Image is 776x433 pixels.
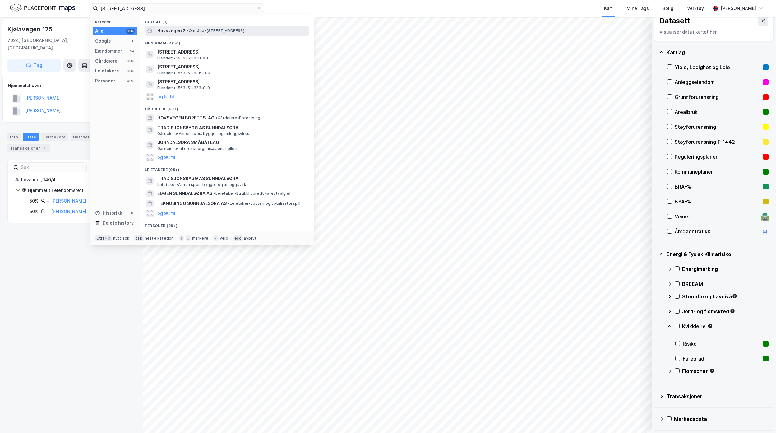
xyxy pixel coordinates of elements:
[95,20,137,24] div: Kategori
[113,236,130,241] div: nytt søk
[157,114,215,122] span: HOVSVEGEN BORETTSLAG
[157,78,307,86] span: [STREET_ADDRESS]
[682,323,769,330] div: Kvikkleire
[709,368,715,374] div: Tooltip anchor
[675,78,760,86] div: Anleggseiendom
[130,211,135,216] div: 0
[7,24,54,34] div: Kjølavegen 175
[682,308,769,315] div: Jord- og flomskred
[682,293,769,300] div: Stormflo og havnivå
[71,133,94,141] div: Datasett
[675,63,760,71] div: Yield, Ledighet og Leie
[7,144,50,152] div: Transaksjoner
[192,236,208,241] div: markere
[126,78,135,83] div: 99+
[228,201,230,206] span: •
[157,56,210,61] span: Eiendom • 1563-51-318-0-0
[130,39,135,44] div: 1
[140,218,314,230] div: Personer (99+)
[157,182,250,187] span: Leietaker • Annen spes. bygge- og anleggsvirks.
[98,4,256,13] input: Søk på adresse, matrikkel, gårdeiere, leietakere eller personer
[761,212,769,221] div: 🛣️
[220,236,228,241] div: velg
[157,124,307,132] span: TRADISJONSBYGG AS SUNNDALSØRA
[675,108,760,116] div: Arealbruk
[214,191,215,196] span: •
[140,15,314,26] div: Google (1)
[41,145,48,151] div: 1
[126,68,135,73] div: 99+
[7,59,61,72] button: Tag
[140,162,314,174] div: Leietakere (99+)
[745,403,776,433] div: Kontrollprogram for chat
[675,138,760,146] div: Støyforurensning T-1442
[157,86,210,91] span: Eiendom • 1563-51-323-0-0
[95,57,118,65] div: Gårdeiere
[675,93,760,101] div: Grunnforurensning
[687,5,704,12] div: Verktøy
[157,27,186,35] span: Hovsvegen 2
[730,308,735,314] div: Tooltip anchor
[7,37,104,52] div: 7624, [GEOGRAPHIC_DATA], [GEOGRAPHIC_DATA]
[721,5,756,12] div: [PERSON_NAME]
[95,37,111,45] div: Google
[30,208,39,215] div: 50%
[745,403,776,433] iframe: Chat Widget
[675,153,760,161] div: Reguleringsplaner
[8,82,135,89] div: Hjemmelshaver
[157,190,212,197] span: EDØEN SUNNDALSØRA AS
[674,415,769,423] div: Markedsdata
[187,28,244,33] span: Område • [STREET_ADDRESS]
[682,367,769,375] div: Flomsoner
[675,213,759,220] div: Veinett
[157,48,307,56] span: [STREET_ADDRESS]
[667,393,769,400] div: Transaksjoner
[604,5,613,12] div: Kart
[95,67,119,75] div: Leietakere
[683,340,760,347] div: Risiko
[675,123,760,131] div: Støyforurensning
[682,265,769,273] div: Energimerking
[145,236,174,241] div: neste kategori
[140,36,314,47] div: Eiendommer (54)
[126,29,135,34] div: 99+
[707,323,713,329] div: Tooltip anchor
[95,235,112,241] div: Ctrl + k
[95,77,115,85] div: Personer
[675,198,760,205] div: BYA–%
[667,250,769,258] div: Energi & Fysisk Klimarisiko
[95,209,122,217] div: Historikk
[682,280,769,288] div: BREEAM
[157,146,238,151] span: Gårdeiere • Interesseorganisasjoner ellers
[233,235,243,241] div: esc
[10,3,75,14] img: logo.f888ab2527a4732fd821a326f86c7f29.svg
[732,293,737,299] div: Tooltip anchor
[626,5,649,12] div: Mine Tags
[47,197,49,205] div: -
[95,27,104,35] div: Alle
[28,187,128,194] div: Hjemmel til eiendomsrett
[47,208,49,215] div: -
[126,58,135,63] div: 99+
[667,49,769,56] div: Kartlag
[134,235,144,241] div: tab
[95,47,122,55] div: Eiendommer
[51,209,86,214] a: [PERSON_NAME]
[157,210,175,217] button: og 96 til
[103,219,134,227] div: Delete history
[157,93,174,100] button: og 51 til
[130,49,135,54] div: 54
[157,200,227,207] span: TEKNOBINGO SUNNDALSØRA AS
[157,63,307,71] span: [STREET_ADDRESS]
[157,154,175,161] button: og 96 til
[23,133,39,141] div: Eiere
[663,5,673,12] div: Bolig
[21,176,128,184] div: Levanger, 140/4
[51,198,86,203] a: [PERSON_NAME]
[675,228,759,235] div: Årsdøgntrafikk
[244,236,256,241] div: avbryt
[214,191,291,196] span: Leietaker • Butikkh. bredt vareutvalg el.
[659,16,690,26] div: Datasett
[7,133,21,141] div: Info
[216,115,218,120] span: •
